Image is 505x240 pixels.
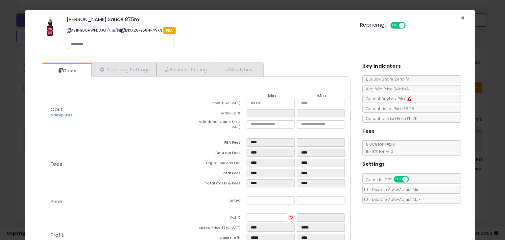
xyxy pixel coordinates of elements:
span: FBA [163,27,176,34]
span: OFF [404,23,415,28]
span: Current Listed Price: £5.25 [363,106,414,111]
h5: Key Indicators [362,62,401,70]
a: BuyBox page [107,28,110,33]
td: Vat % [196,213,247,224]
td: FBA Fees [196,138,247,149]
h3: [PERSON_NAME] Sauce 875ml [67,17,350,22]
a: Markup Tiers [51,113,72,118]
a: Analytics [214,63,263,76]
td: Total Fees [196,169,247,179]
td: Listed Price (Exc. VAT) [196,224,247,234]
td: Listed [196,196,247,206]
span: × [461,13,465,23]
p: Cost [45,107,196,118]
p: Price [45,199,196,204]
h5: Settings [362,160,385,168]
a: Your listing only [116,28,120,33]
span: 8.00 % for <= £10 [363,141,395,154]
a: Business Pricing [156,63,214,76]
td: Cost (Exc. VAT) [196,99,247,109]
td: Digital Service Fee [196,159,247,169]
p: Profit [45,232,196,238]
i: Suppressed Buy Box [407,97,411,101]
td: Total Costs & Fees [196,179,247,189]
td: Amazon Fees [196,149,247,159]
a: Repricing Settings [91,63,156,76]
span: BuyBox Share 24h: N/A [363,76,410,82]
p: Fees [45,161,196,167]
h5: Repricing: [360,22,386,28]
td: Mark up % [196,109,247,119]
span: Current Buybox Price: [363,96,411,102]
a: Costs [42,64,91,77]
td: Additional Costs (Exc. VAT) [196,119,247,132]
th: Max [297,93,347,99]
h5: Fees [362,127,375,135]
span: Consider CPT: [363,177,418,182]
span: Disable Auto-Adjust Max [369,197,421,202]
span: Disable Auto-Adjust Min [369,187,420,192]
span: ON [391,23,399,28]
span: ON [394,177,402,182]
span: OFF [408,177,419,182]
span: Avg. Win Price 24h: N/A [363,86,409,92]
p: ASIN: B00HWFDDJQ | SKU: Z8-9584-7WXS [67,25,350,36]
a: All offer listings [112,28,115,33]
img: 317mxChb6CL._SL60_.jpg [40,17,60,36]
span: 15.00 % for > £10 [363,149,393,154]
span: Current Landed Price: £5.25 [363,116,418,121]
th: Min [247,93,297,99]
